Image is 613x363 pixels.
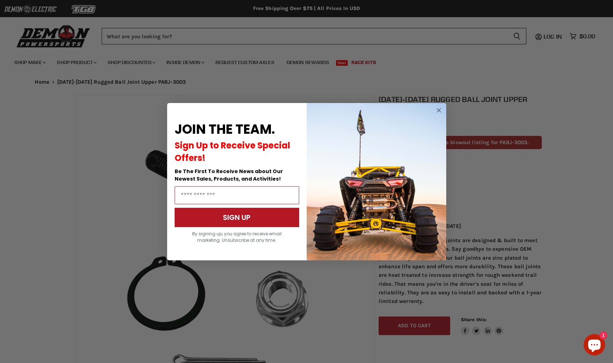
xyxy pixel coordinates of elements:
[175,120,275,138] span: JOIN THE TEAM.
[307,103,446,260] img: a9095488-b6e7-41ba-879d-588abfab540b.jpeg
[175,168,283,182] span: Be The First To Receive News about Our Newest Sales, Products, and Activities!
[434,106,443,115] button: Close dialog
[175,139,290,164] span: Sign Up to Receive Special Offers!
[582,334,607,357] inbox-online-store-chat: Shopify online store chat
[175,186,299,204] input: Email Address
[192,231,282,243] span: By signing up, you agree to receive email marketing. Unsubscribe at any time.
[175,208,299,227] button: SIGN UP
